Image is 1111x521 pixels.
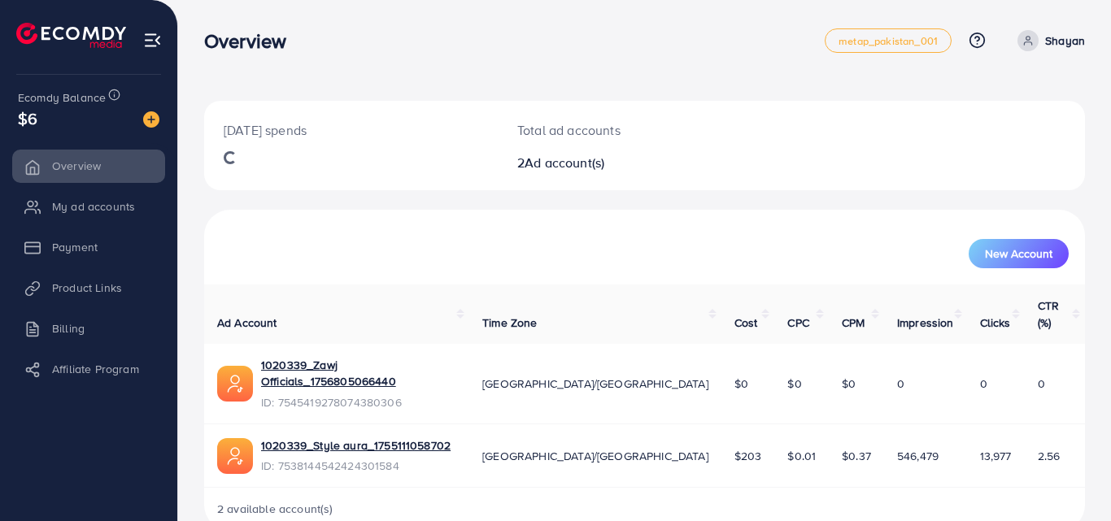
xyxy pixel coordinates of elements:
span: 0 [897,376,904,392]
img: logo [16,23,126,48]
button: New Account [969,239,1069,268]
span: Clicks [980,315,1011,331]
span: 0 [1038,376,1045,392]
span: CPC [787,315,808,331]
img: image [143,111,159,128]
span: $0.01 [787,448,816,464]
span: $6 [18,106,37,130]
p: Shayan [1045,31,1085,50]
span: CTR (%) [1038,297,1059,330]
span: CPM [842,315,865,331]
a: 1020339_Zawj Officials_1756805066440 [261,357,456,390]
span: Ecomdy Balance [18,89,106,106]
span: 2.56 [1038,448,1061,464]
p: [DATE] spends [224,120,478,140]
span: Cost [734,315,758,331]
span: [GEOGRAPHIC_DATA]/[GEOGRAPHIC_DATA] [482,376,708,392]
span: ID: 7545419278074380306 [261,394,456,410]
span: 546,479 [897,448,939,464]
a: Shayan [1011,30,1085,51]
span: $0.37 [842,448,871,464]
img: ic-ads-acc.e4c84228.svg [217,438,253,474]
span: metap_pakistan_001 [839,36,938,46]
h2: 2 [517,155,699,171]
span: ID: 7538144542424301584 [261,458,451,474]
span: Impression [897,315,954,331]
span: [GEOGRAPHIC_DATA]/[GEOGRAPHIC_DATA] [482,448,708,464]
span: Ad Account [217,315,277,331]
a: metap_pakistan_001 [825,28,952,53]
span: 2 available account(s) [217,501,333,517]
span: Ad account(s) [525,154,604,171]
span: $0 [787,376,801,392]
img: menu [143,31,162,50]
span: $0 [734,376,748,392]
span: New Account [985,248,1052,259]
span: $203 [734,448,762,464]
h3: Overview [204,29,299,53]
p: Total ad accounts [517,120,699,140]
a: 1020339_Style aura_1755111058702 [261,437,451,454]
span: $0 [842,376,856,392]
img: ic-ads-acc.e4c84228.svg [217,366,253,402]
span: Time Zone [482,315,537,331]
span: 0 [980,376,987,392]
span: 13,977 [980,448,1012,464]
